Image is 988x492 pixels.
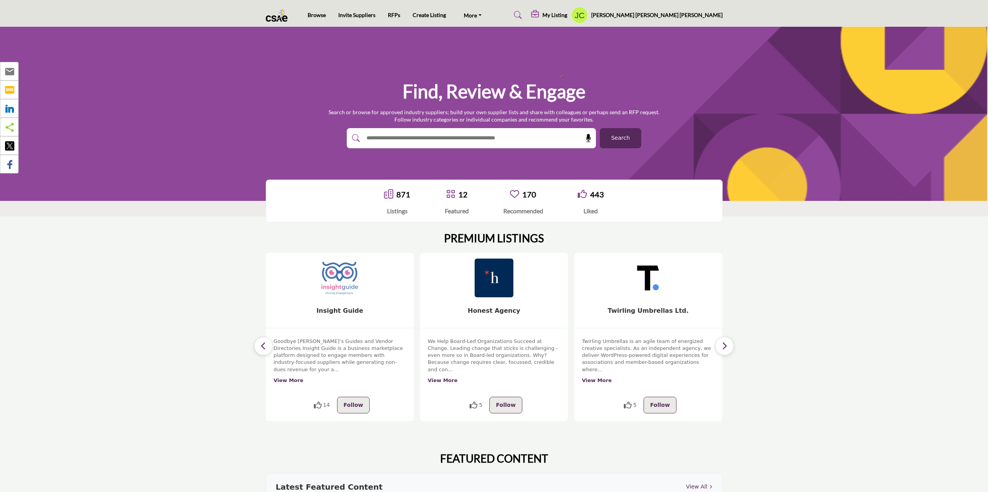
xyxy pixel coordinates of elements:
a: 871 [396,190,410,199]
span: 14 [323,401,330,409]
img: Site Logo [266,9,292,22]
a: Twirling Umbrellas Ltd. [608,307,689,314]
span: Search [611,134,630,142]
h5: My Listing [542,12,567,19]
div: Twirling Umbrellas is an agile team of energized creative specialists. As an independent agency, ... [582,338,714,391]
img: Honest Agency [475,259,513,297]
a: 443 [590,190,604,199]
a: Create Listing [413,12,446,18]
div: Listings [384,206,410,216]
img: Insight Guide [320,259,359,297]
a: 12 [458,190,468,199]
a: 170 [522,190,536,199]
a: View More [274,377,303,383]
button: Follow [489,397,522,413]
button: Follow [644,397,676,413]
a: More [458,10,487,21]
div: We Help Board-Led Organizations Succeed at Change. Leading change that sticks is challenging - ev... [428,338,560,391]
a: Invite Suppliers [338,12,375,18]
button: Follow [337,397,370,413]
span: Follow [650,402,670,408]
img: Twirling Umbrellas Ltd. [629,259,668,297]
a: Go to Featured [446,189,455,200]
a: View All [686,483,712,491]
a: Browse [308,12,326,18]
i: Go to Liked [578,189,587,199]
span: 5 [633,401,637,409]
div: My Listing [531,10,567,20]
a: Honest Agency [468,307,520,314]
h5: [PERSON_NAME] [PERSON_NAME] [PERSON_NAME] [591,11,723,19]
span: Follow [344,402,363,408]
span: 5 [479,401,482,409]
div: Featured [445,206,469,216]
a: View More [428,377,458,383]
div: Recommended [503,206,543,216]
button: Show hide supplier dropdown [571,7,588,24]
h2: FEATURED CONTENT [440,452,548,465]
a: View More [582,377,612,383]
div: Goodbye [PERSON_NAME]’s Guides and Vendor Directories Insight Guide is a business marketplace pla... [274,338,406,391]
a: RFPs [388,12,400,18]
button: Search [600,128,641,148]
h1: Find, Review & Engage [403,79,585,103]
div: Liked [578,206,604,216]
h2: PREMIUM LISTINGS [444,232,544,245]
a: Go to Recommended [510,189,519,200]
a: Search [506,9,527,21]
a: Insight Guide [317,307,363,314]
span: Follow [496,402,516,408]
p: Search or browse for approved industry suppliers; build your own supplier lists and share with co... [329,108,659,123]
